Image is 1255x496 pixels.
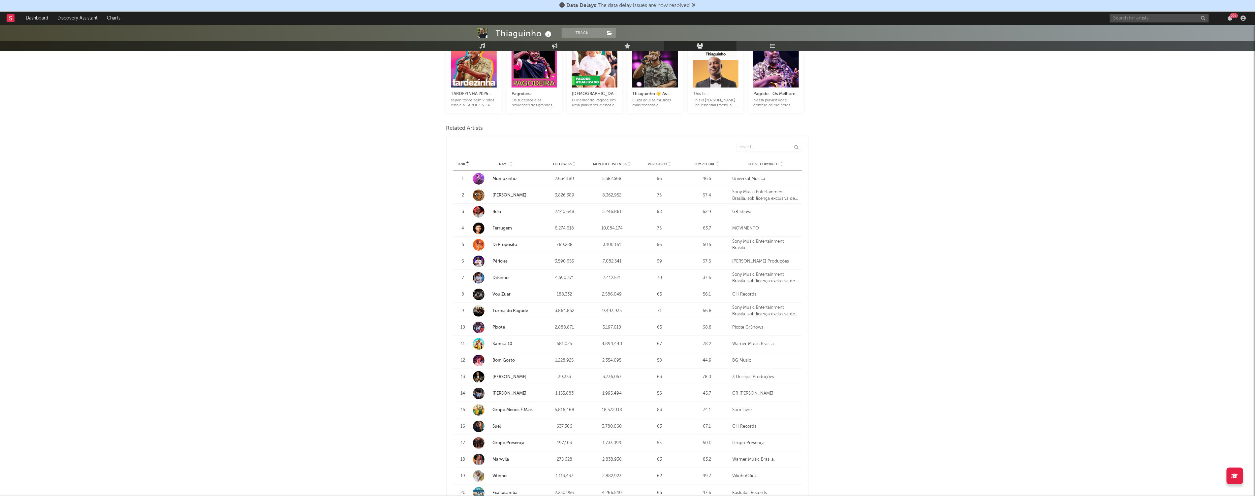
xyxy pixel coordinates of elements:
[493,177,517,181] a: Mumuzinho
[593,162,627,166] span: Monthly Listeners
[638,192,682,199] div: 75
[693,84,738,108] a: This Is [PERSON_NAME]This is [PERSON_NAME]. The essential tracks, all in one playlist.
[456,291,470,298] div: 8
[102,12,125,25] a: Charts
[590,324,634,331] div: 5,197,010
[473,437,539,449] a: Grupo Presença
[543,209,587,215] div: 2,140,648
[733,238,799,251] div: Sony Music Entertainment Brasila.
[693,90,738,98] div: This Is [PERSON_NAME]
[493,259,508,264] a: Péricles
[456,209,470,215] div: 3
[1228,16,1233,21] button: 99+
[456,225,470,232] div: 4
[473,289,539,300] a: Vou Zuar
[493,424,501,429] a: Suel
[446,124,483,132] span: Related Artists
[685,258,729,265] div: 67.6
[456,341,470,347] div: 11
[473,190,539,201] a: [PERSON_NAME]
[456,473,470,479] div: 19
[493,491,518,495] a: Exaltasamba
[473,256,539,267] a: Péricles
[543,440,587,446] div: 197,103
[543,473,587,479] div: 1,113,437
[733,407,799,413] div: Som Livre
[473,223,539,234] a: Ferrugem
[512,98,557,108] div: Os sucessos e as novidades dos grandes nomes do [DEMOGRAPHIC_DATA]. Foto: Thiaguinho
[473,404,539,416] a: Grupo Menos É Mais
[632,98,678,108] div: Ouça aqui as musicas mais tocadas e lançamentos do Tiaguinho! Clique no 💚 para seguir a playlist ...
[692,3,696,8] span: Dismiss
[543,242,587,248] div: 769,288
[21,12,53,25] a: Dashboard
[1230,13,1238,18] div: 99 +
[685,390,729,397] div: 45.7
[733,225,799,232] div: MOVIMENTO
[638,291,682,298] div: 65
[543,390,587,397] div: 1,155,883
[648,162,667,166] span: Popularity
[632,84,678,108] a: Thiaguinho ☀️ As Melhores (Novas e Antigas) | Tardezinha 2025Ouça aqui as musicas mais tocadas e ...
[733,374,799,380] div: 3 Desejos Produções
[572,98,617,108] div: O Melhor do Pagode em uma plalyst só! Menos é Mais, Kamisa 10, Dilsinho, Turma do Pagode, Péricle...
[638,275,682,281] div: 70
[685,473,729,479] div: 49.7
[638,258,682,265] div: 69
[543,423,587,430] div: 637,306
[473,355,539,366] a: Bom Gosto
[685,324,729,331] div: 68.8
[499,162,509,166] span: Name
[543,407,587,413] div: 5,816,468
[590,308,634,314] div: 9,493,935
[638,341,682,347] div: 67
[638,407,682,413] div: 83
[543,275,587,281] div: 4,590,371
[473,239,539,251] a: Di Propósito
[733,271,799,284] div: Sony Music Entertainment Brasila. sob licença exclusiva de GH Music.
[590,390,634,397] div: 1,995,494
[451,90,497,98] div: TARDEZINHA 2025 ☀️ | [PERSON_NAME] | musica tardezinha | tardizinha | tardezinha completo
[456,440,470,446] div: 17
[638,456,682,463] div: 63
[638,225,682,232] div: 75
[543,357,587,364] div: 1,228,925
[753,84,799,108] a: Pagode - Os Melhores (Anos 90 - 2025)Nessa playlist você confere os melhores sambas e pagodes de ...
[493,375,527,379] a: [PERSON_NAME]
[590,357,634,364] div: 2,354,095
[456,308,470,314] div: 9
[562,28,603,38] button: Track
[493,309,528,313] a: Turma do Pagode
[473,206,539,218] a: Belo
[590,473,634,479] div: 2,882,923
[733,189,799,202] div: Sony Music Entertainment Brasila. sob licença exclusiva de SM Eventos Musicaisa.
[748,162,779,166] span: Latest Copyright
[693,98,738,108] div: This is [PERSON_NAME]. The essential tracks, all in one playlist.
[456,423,470,430] div: 16
[473,322,539,333] a: Pixote
[590,225,634,232] div: 10,084,174
[543,308,587,314] div: 3,864,852
[543,258,587,265] div: 3,590,655
[685,242,729,248] div: 50.5
[638,176,682,182] div: 66
[590,176,634,182] div: 5,582,568
[473,173,539,185] a: Mumuzinho
[566,3,596,8] span: Data Delays
[685,192,729,199] div: 67.4
[493,441,525,445] a: Grupo Presença
[685,407,729,413] div: 74.1
[473,470,539,482] a: Vitinho
[638,423,682,430] div: 63
[493,210,501,214] a: Belo
[638,374,682,380] div: 63
[473,272,539,284] a: Dilsinho
[733,258,799,265] div: [PERSON_NAME] Produções
[493,342,513,346] a: Kamisa 10
[572,84,617,108] a: [DEMOGRAPHIC_DATA] ATUALIZADO 2025⭐MAIS TOCADOSO Melhor do Pagode em uma plalyst só! Menos é Mais...
[451,84,497,108] a: TARDEZINHA 2025 ☀️ | [PERSON_NAME] | musica tardezinha | tardizinha | tardezinha completosejam to...
[685,291,729,298] div: 56.1
[1110,14,1209,22] input: Search for artists
[493,457,509,462] a: Marvvila
[685,176,729,182] div: 46.5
